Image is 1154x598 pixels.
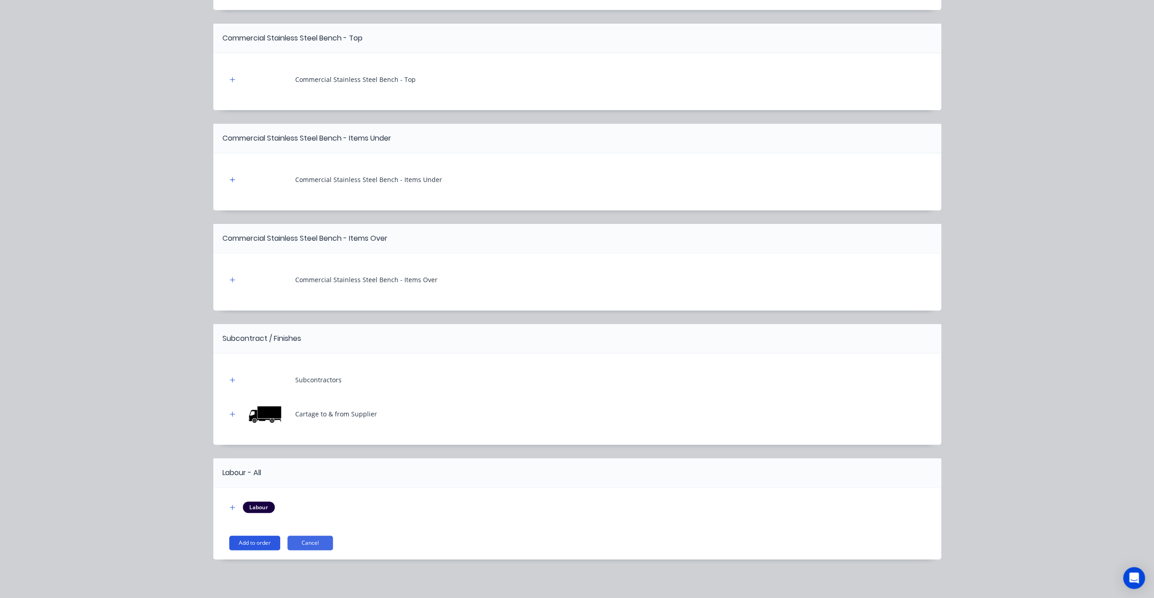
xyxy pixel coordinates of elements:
div: Open Intercom Messenger [1123,567,1145,589]
div: Commercial Stainless Steel Bench - Items Over [295,275,438,284]
div: Cartage to & from Supplier [295,409,377,419]
div: Subcontractors [295,375,342,385]
div: Commercial Stainless Steel Bench - Top [295,75,416,84]
div: Commercial Stainless Steel Bench - Items Under [222,133,391,144]
button: Cancel [287,536,333,550]
div: Commercial Stainless Steel Bench - Items Under [295,175,442,184]
img: Cartage to & from Supplier [243,401,288,426]
div: Labour [243,502,275,512]
div: Subcontract / Finishes [222,333,301,344]
div: Commercial Stainless Steel Bench - Top [222,33,363,44]
div: Commercial Stainless Steel Bench - Items Over [222,233,388,244]
div: Labour - All [222,467,261,478]
button: Add to order [229,536,280,550]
